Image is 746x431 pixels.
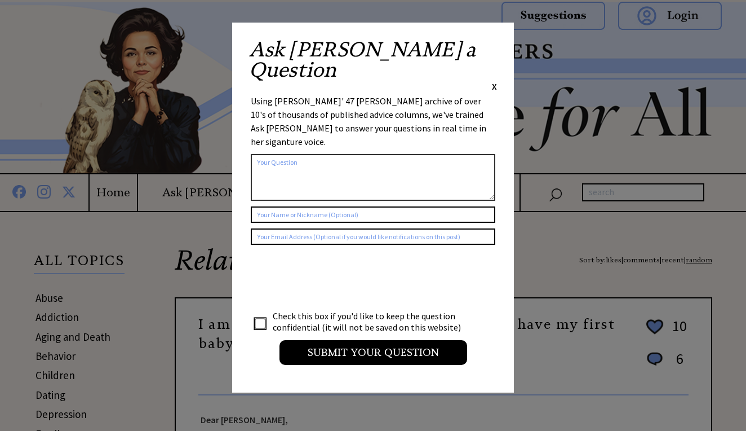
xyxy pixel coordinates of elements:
td: Check this box if you'd like to keep the question confidential (it will not be saved on this webs... [272,310,472,333]
div: Using [PERSON_NAME]' 47 [PERSON_NAME] archive of over 10's of thousands of published advice colum... [251,94,495,148]
input: Your Name or Nickname (Optional) [251,206,495,223]
input: Your Email Address (Optional if you would like notifications on this post) [251,228,495,245]
span: X [492,81,497,92]
input: Submit your Question [279,340,467,365]
h2: Ask [PERSON_NAME] a Question [249,39,497,80]
iframe: reCAPTCHA [251,256,422,300]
